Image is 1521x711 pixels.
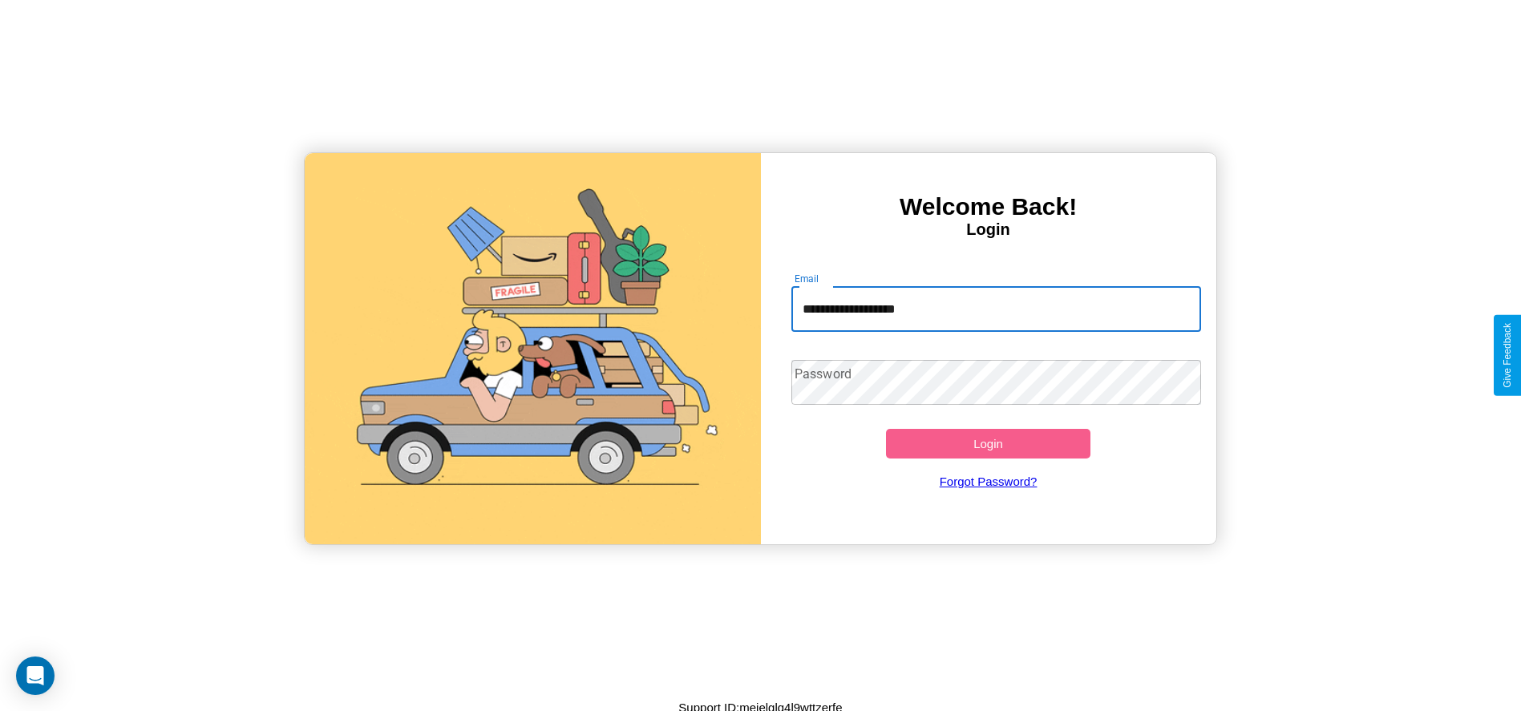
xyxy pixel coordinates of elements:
button: Login [886,429,1091,459]
a: Forgot Password? [783,459,1193,504]
h4: Login [761,220,1216,239]
label: Email [795,272,819,285]
h3: Welcome Back! [761,193,1216,220]
img: gif [305,153,760,544]
div: Give Feedback [1502,323,1513,388]
div: Open Intercom Messenger [16,656,55,695]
